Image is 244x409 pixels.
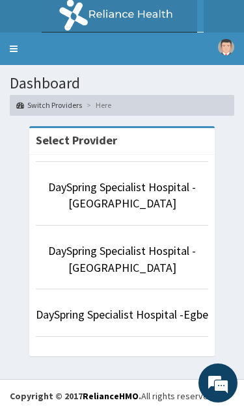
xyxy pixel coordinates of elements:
[10,75,234,92] h1: Dashboard
[203,7,234,38] div: Minimize live chat window
[36,133,117,148] strong: Select Provider
[24,65,53,98] img: d_794563401_company_1708531726252_794563401
[16,99,82,111] a: Switch Providers
[10,390,141,402] strong: Copyright © 2017 .
[48,243,196,275] a: DaySpring Specialist Hospital - [GEOGRAPHIC_DATA]
[68,73,212,90] div: Chat with us now
[48,179,196,211] a: DaySpring Specialist Hospital - [GEOGRAPHIC_DATA]
[70,153,174,284] span: We're online!
[7,333,237,378] textarea: Type your message and hit 'Enter'
[83,390,139,402] a: RelianceHMO
[83,99,111,111] li: Here
[36,307,208,322] a: DaySpring Specialist Hospital -Egbe
[218,39,234,55] img: User Image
